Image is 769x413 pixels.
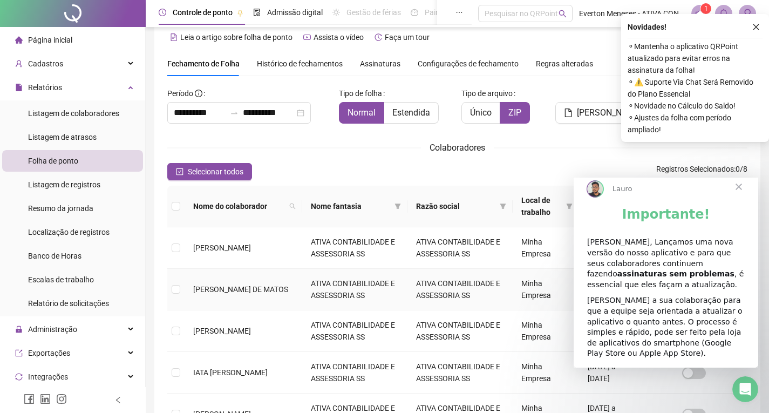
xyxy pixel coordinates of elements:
[574,178,758,368] iframe: Intercom live chat mensagem
[15,373,23,381] span: sync
[49,29,137,44] b: Importante!
[513,227,580,269] td: Minha Empresa
[28,59,63,68] span: Cadastros
[500,203,506,209] span: filter
[719,9,729,18] span: bell
[455,9,463,16] span: ellipsis
[159,9,166,16] span: clock-circle
[394,203,401,209] span: filter
[180,33,292,42] span: Leia o artigo sobre folha de ponto
[656,165,734,173] span: Registros Selecionados
[28,299,109,308] span: Relatório de solicitações
[303,33,311,41] span: youtube
[193,285,288,294] span: [PERSON_NAME] DE MATOS
[28,157,78,165] span: Folha de ponto
[56,394,67,404] span: instagram
[28,325,77,334] span: Administração
[346,8,401,17] span: Gestão de férias
[267,8,323,17] span: Admissão digital
[193,327,251,335] span: [PERSON_NAME]
[360,60,400,67] span: Assinaturas
[752,23,760,31] span: close
[407,310,513,352] td: ATIVA CONTABILIDADE E ASSESSORIA SS
[302,269,407,310] td: ATIVA CONTABILIDADE E ASSESSORIA SS
[114,396,122,404] span: left
[470,107,492,118] span: Único
[564,109,573,117] span: file
[700,3,711,14] sup: 1
[176,168,183,175] span: check-square
[739,5,756,22] img: 84777
[173,8,233,17] span: Controle de ponto
[564,192,575,220] span: filter
[311,200,390,212] span: Nome fantasia
[28,228,110,236] span: Localização de registros
[407,269,513,310] td: ATIVA CONTABILIDADE E ASSESSORIA SS
[28,83,62,92] span: Relatórios
[195,90,202,97] span: info-circle
[193,243,251,252] span: [PERSON_NAME]
[15,326,23,333] span: lock
[289,203,296,209] span: search
[628,40,763,76] span: ⚬ Mantenha o aplicativo QRPoint atualizado para evitar erros na assinatura da folha!
[559,10,567,18] span: search
[628,100,763,112] span: ⚬ Novidade no Cálculo do Saldo!
[513,310,580,352] td: Minha Empresa
[28,204,93,213] span: Resumo da jornada
[28,109,119,118] span: Listagem de colaboradores
[536,60,593,67] span: Regras alteradas
[230,109,239,117] span: swap-right
[302,352,407,394] td: ATIVA CONTABILIDADE E ASSESSORIA SS
[15,84,23,91] span: file
[628,76,763,100] span: ⚬ ⚠️ Suporte Via Chat Será Removido do Plano Essencial
[732,376,758,402] iframe: Intercom live chat
[230,109,239,117] span: to
[332,9,340,16] span: sun
[628,21,666,33] span: Novidades !
[28,349,70,357] span: Exportações
[28,373,68,381] span: Integrações
[555,102,650,124] button: [PERSON_NAME]
[498,198,508,214] span: filter
[579,8,685,19] span: Everton Meneses - ATIVA CONTABILIDADE E ASSESSORIA SS
[44,92,161,100] b: assinaturas sem problemas
[407,352,513,394] td: ATIVA CONTABILIDADE E ASSESSORIA SS
[579,352,641,394] td: [DATE] a [DATE]
[167,163,252,180] button: Selecionar todos
[656,163,747,180] span: : 0 / 8
[521,194,562,218] span: Local de trabalho
[167,59,240,68] span: Fechamento de Folha
[13,59,171,112] div: [PERSON_NAME], Lançamos uma nova versão do nosso aplicativo e para que seus colaboradores continu...
[167,89,193,98] span: Período
[628,112,763,136] span: ⚬ Ajustes da folha com período ampliado!
[40,394,51,404] span: linkedin
[339,87,382,99] span: Tipo de folha
[704,5,708,12] span: 1
[15,349,23,357] span: export
[375,33,382,41] span: history
[513,352,580,394] td: Minha Empresa
[253,9,261,16] span: file-done
[302,310,407,352] td: ATIVA CONTABILIDADE E ASSESSORIA SS
[193,200,285,212] span: Nome do colaborador
[425,8,467,17] span: Painel do DP
[392,107,430,118] span: Estendida
[257,59,343,68] span: Histórico de fechamentos
[416,200,495,212] span: Razão social
[28,180,100,189] span: Listagem de registros
[430,143,485,153] span: Colaboradores
[188,166,243,178] span: Selecionar todos
[392,198,403,214] span: filter
[24,394,35,404] span: facebook
[695,9,705,18] span: notification
[28,275,94,284] span: Escalas de trabalho
[461,87,513,99] span: Tipo de arquivo
[418,60,519,67] span: Configurações de fechamento
[566,203,573,209] span: filter
[15,60,23,67] span: user-add
[385,33,430,42] span: Faça um tour
[15,36,23,44] span: home
[508,107,521,118] span: ZIP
